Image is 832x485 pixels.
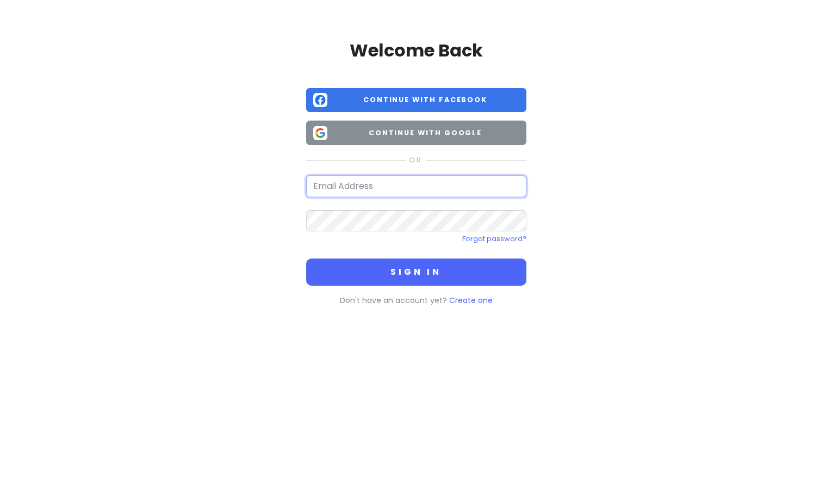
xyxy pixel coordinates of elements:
button: Continue with Google [306,121,526,145]
h2: Welcome Back [306,39,526,62]
button: Sign in [306,259,526,286]
button: Continue with Facebook [306,88,526,112]
span: Continue with Facebook [332,95,519,105]
p: Don't have an account yet? [306,294,526,306]
img: Google logo [313,126,327,140]
a: Forgot password? [462,234,526,243]
span: Continue with Google [332,128,519,138]
a: Create one [449,295,493,306]
img: Facebook logo [313,93,327,107]
input: Email Address [306,175,526,197]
